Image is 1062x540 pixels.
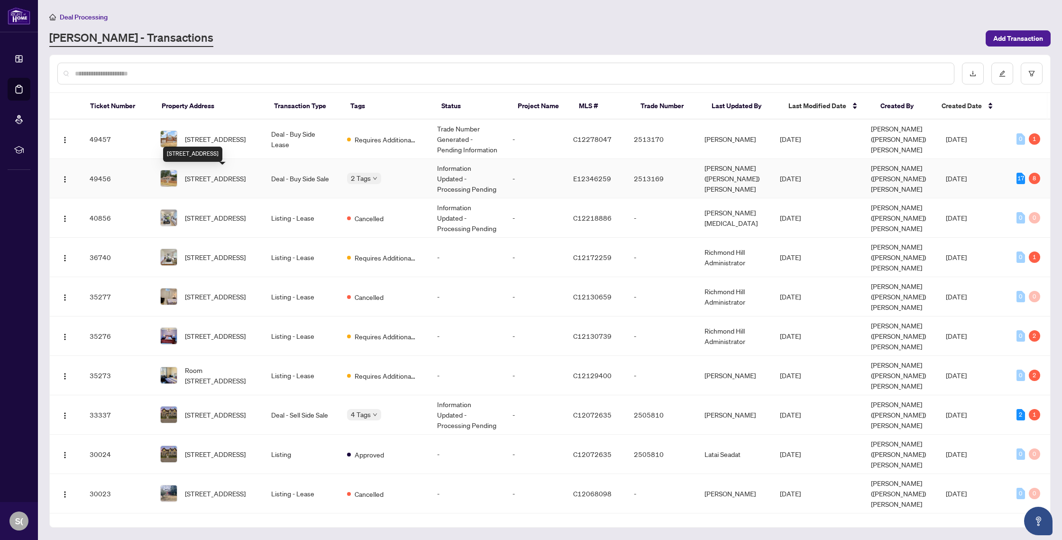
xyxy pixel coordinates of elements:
div: 0 [1016,488,1025,499]
td: - [430,317,505,356]
img: thumbnail-img [161,131,177,147]
button: Logo [57,407,73,422]
th: Transaction Type [266,93,343,120]
span: Cancelled [355,489,384,499]
td: Listing - Lease [264,238,339,277]
td: - [505,474,566,513]
td: Richmond Hill Administrator [697,317,773,356]
td: - [505,317,566,356]
span: 4 Tags [351,409,371,420]
div: 0 [1016,291,1025,302]
span: [PERSON_NAME] ([PERSON_NAME]) [PERSON_NAME] [871,124,926,154]
td: - [430,356,505,395]
img: Logo [61,215,69,223]
td: - [626,474,697,513]
img: Logo [61,333,69,341]
span: [STREET_ADDRESS] [185,449,246,459]
td: - [505,120,566,159]
span: Cancelled [355,292,384,302]
td: - [505,435,566,474]
div: 0 [1016,212,1025,223]
div: 0 [1016,251,1025,263]
span: [PERSON_NAME] ([PERSON_NAME]) [PERSON_NAME] [871,203,926,233]
img: Logo [61,451,69,459]
td: Listing - Lease [264,198,339,238]
td: 40856 [82,198,153,238]
th: Trade Number [633,93,705,120]
th: Last Updated By [704,93,781,120]
td: - [505,395,566,435]
button: Add Transaction [986,30,1051,47]
td: 35277 [82,277,153,317]
div: 0 [1016,448,1025,460]
div: 0 [1016,330,1025,342]
span: filter [1028,70,1035,77]
td: Trade Number Generated - Pending Information [430,120,505,159]
span: [DATE] [780,450,801,458]
div: 8 [1029,173,1040,184]
span: [STREET_ADDRESS] [185,134,246,144]
span: [PERSON_NAME] ([PERSON_NAME]) [PERSON_NAME] [871,361,926,390]
span: [STREET_ADDRESS] [185,213,246,223]
div: [STREET_ADDRESS] [163,147,222,162]
span: [STREET_ADDRESS] [185,331,246,341]
td: - [626,356,697,395]
td: 2505810 [626,435,697,474]
th: Ticket Number [82,93,154,120]
span: [PERSON_NAME] ([PERSON_NAME]) [PERSON_NAME] [871,242,926,272]
td: [PERSON_NAME] ([PERSON_NAME]) [PERSON_NAME] [697,159,773,198]
td: - [430,435,505,474]
img: Logo [61,176,69,183]
td: Listing [264,435,339,474]
th: Tags [343,93,434,120]
span: 2 Tags [351,173,371,184]
td: 2513170 [626,120,697,159]
td: - [430,277,505,317]
th: Created Date [934,93,1006,120]
td: 2513169 [626,159,697,198]
span: [DATE] [946,371,967,380]
td: Deal - Buy Side Lease [264,120,339,159]
span: [DATE] [946,135,967,143]
img: Logo [61,136,69,144]
th: Project Name [510,93,571,120]
td: 49456 [82,159,153,198]
span: [DATE] [780,174,801,183]
td: - [626,317,697,356]
button: Logo [57,486,73,501]
img: thumbnail-img [161,407,177,423]
span: Requires Additional Docs [355,331,416,342]
td: 49457 [82,120,153,159]
span: [PERSON_NAME] ([PERSON_NAME]) [PERSON_NAME] [871,164,926,193]
span: Created Date [942,101,982,111]
span: S( [15,514,23,528]
div: 0 [1029,448,1040,460]
span: [DATE] [946,489,967,498]
img: thumbnail-img [161,367,177,383]
span: Requires Additional Docs [355,371,416,381]
td: - [505,159,566,198]
th: Created By [873,93,934,120]
div: 1 [1029,409,1040,420]
div: 2 [1029,330,1040,342]
span: [STREET_ADDRESS] [185,252,246,262]
span: edit [999,70,1006,77]
td: Richmond Hill Administrator [697,277,773,317]
td: Listing - Lease [264,356,339,395]
img: Logo [61,412,69,419]
div: 1 [1029,251,1040,263]
span: down [373,412,377,417]
span: [DATE] [780,332,801,340]
th: Property Address [154,93,266,120]
img: thumbnail-img [161,485,177,502]
td: Latai Seadat [697,435,773,474]
span: [PERSON_NAME] ([PERSON_NAME]) [PERSON_NAME] [871,479,926,508]
td: Listing - Lease [264,474,339,513]
span: [PERSON_NAME] ([PERSON_NAME]) [PERSON_NAME] [871,400,926,429]
td: - [430,238,505,277]
span: [STREET_ADDRESS] [185,173,246,184]
span: [STREET_ADDRESS] [185,488,246,499]
span: down [373,176,377,181]
img: thumbnail-img [161,446,177,462]
span: C12130659 [573,292,612,301]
